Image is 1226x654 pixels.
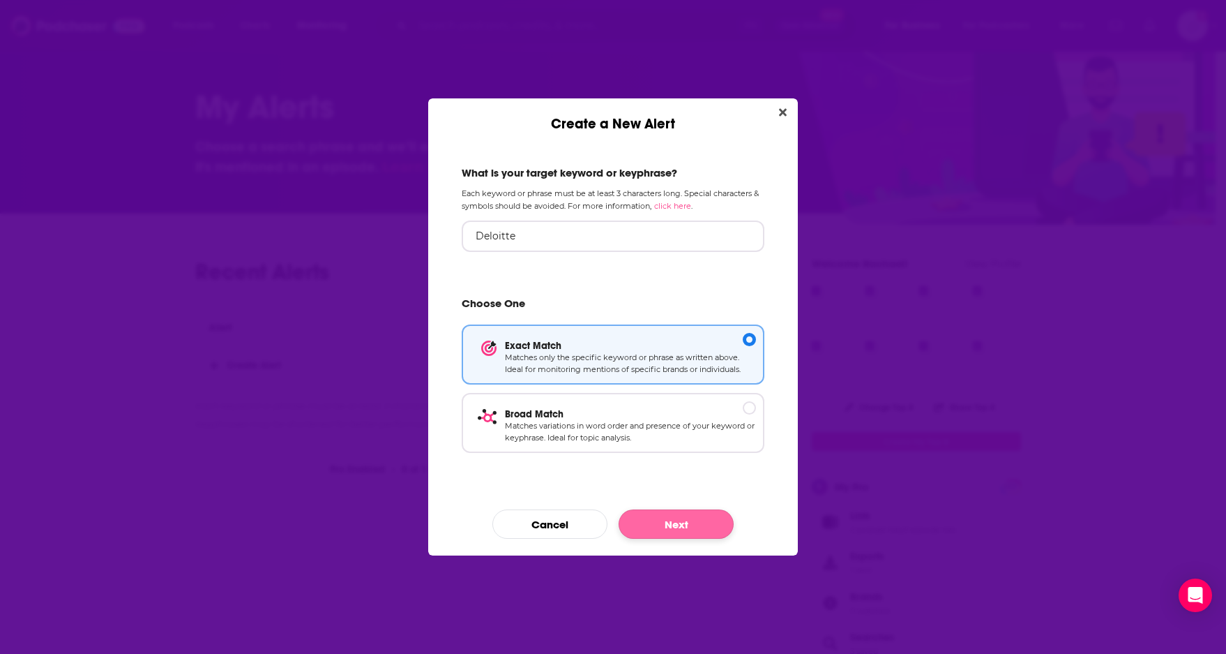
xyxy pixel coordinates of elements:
a: click here [654,201,691,211]
button: Cancel [492,510,607,539]
input: Ex: brand name, person, topic [462,221,764,252]
p: Matches only the specific keyword or phrase as written above. Ideal for monitoring mentions of sp... [505,352,756,376]
p: Broad Match [505,408,756,420]
button: Next [619,510,734,539]
h2: What is your target keyword or keyphrase? [462,166,764,179]
p: Each keyword or phrase must be at least 3 characters long. Special characters & symbols should be... [462,188,764,211]
div: Open Intercom Messenger [1179,579,1212,612]
p: Exact Match [505,340,756,352]
h2: Choose One [462,297,764,316]
p: Matches variations in word order and presence of your keyword or keyphrase. Ideal for topic analy... [505,420,756,445]
div: Create a New Alert [428,98,798,133]
button: Close [773,104,792,121]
